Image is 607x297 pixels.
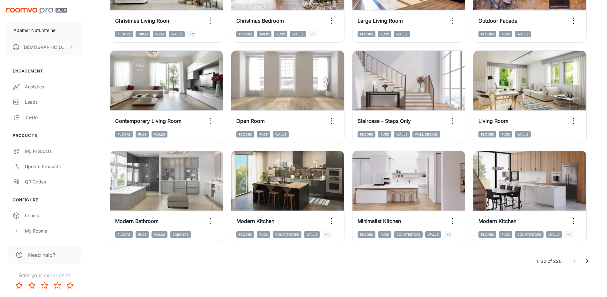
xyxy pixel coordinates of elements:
[565,231,573,238] span: +1
[515,131,531,137] span: Walls
[236,217,274,225] h6: Modern Kitchen
[257,31,271,37] span: Trims
[358,17,403,25] h6: Large Living Room
[25,163,83,170] div: Update Products
[13,27,56,34] p: Adamer Natursteine
[22,44,67,51] p: [DEMOGRAPHIC_DATA] Zor
[115,217,159,225] h6: Modern Bathroom
[236,131,254,137] span: Floors
[378,31,391,37] span: Rugs
[257,231,270,238] span: Rugs
[515,31,531,37] span: Walls
[25,99,83,106] div: Leads
[169,31,185,37] span: Walls
[537,258,562,265] p: 1–32 of 220
[236,17,284,25] h6: Christmas Bedroom
[152,231,167,238] span: Walls
[394,231,423,238] span: Countertops
[26,279,38,292] button: Rate 2 star
[6,39,83,56] button: [DEMOGRAPHIC_DATA] Zor
[25,148,83,155] div: My Products
[273,231,301,238] span: Countertops
[28,251,55,259] span: Need help?
[478,217,516,225] h6: Modern Kitchen
[25,114,83,121] div: To-do
[358,31,375,37] span: Floors
[136,231,149,238] span: Rugs
[38,279,51,292] button: Rate 3 star
[115,131,133,137] span: Floors
[236,117,265,125] h6: Open Room
[153,31,166,37] span: Rugs
[115,17,171,25] h6: Christmas Living Room
[25,212,78,219] div: Rooms
[51,279,64,292] button: Rate 4 star
[358,231,375,238] span: Floors
[257,131,270,137] span: Rugs
[290,31,306,37] span: Walls
[444,231,452,238] span: +1
[236,231,254,238] span: Floors
[499,31,512,37] span: Rugs
[546,231,562,238] span: Walls
[6,8,67,14] img: Roomvo PRO Beta
[5,271,84,279] p: Rate your experience
[236,31,254,37] span: Floors
[322,231,331,238] span: +1
[308,31,317,37] span: +1
[13,279,26,292] button: Rate 1 star
[378,231,391,238] span: Rugs
[273,131,289,137] span: Walls
[25,178,83,185] div: QR Codes
[115,31,133,37] span: Floors
[478,31,496,37] span: Floors
[394,31,410,37] span: Walls
[499,131,512,137] span: Rugs
[170,231,191,238] span: Cabinets
[304,231,320,238] span: Walls
[499,231,512,238] span: Rugs
[478,17,517,25] h6: Outdoor Facade
[412,131,440,137] span: Wall Decors
[115,231,133,238] span: Floors
[152,131,167,137] span: Walls
[187,31,196,37] span: +2
[581,255,594,268] button: Go to next page
[115,117,181,125] h6: Contemporary Living Room
[136,31,150,37] span: Trims
[378,131,391,137] span: Rugs
[358,131,375,137] span: Floors
[394,131,410,137] span: Walls
[6,22,83,39] button: Adamer Natursteine
[25,227,83,234] div: My Rooms
[358,117,411,125] h6: Staircase - Steps Only
[64,279,77,292] button: Rate 5 star
[358,217,401,225] h6: Minimalist Kitchen
[515,231,544,238] span: Countertops
[136,131,149,137] span: Rugs
[25,83,83,90] div: Analytics
[425,231,441,238] span: Walls
[478,231,496,238] span: Floors
[478,117,508,125] h6: Living Room
[478,131,496,137] span: Floors
[274,31,287,37] span: Rugs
